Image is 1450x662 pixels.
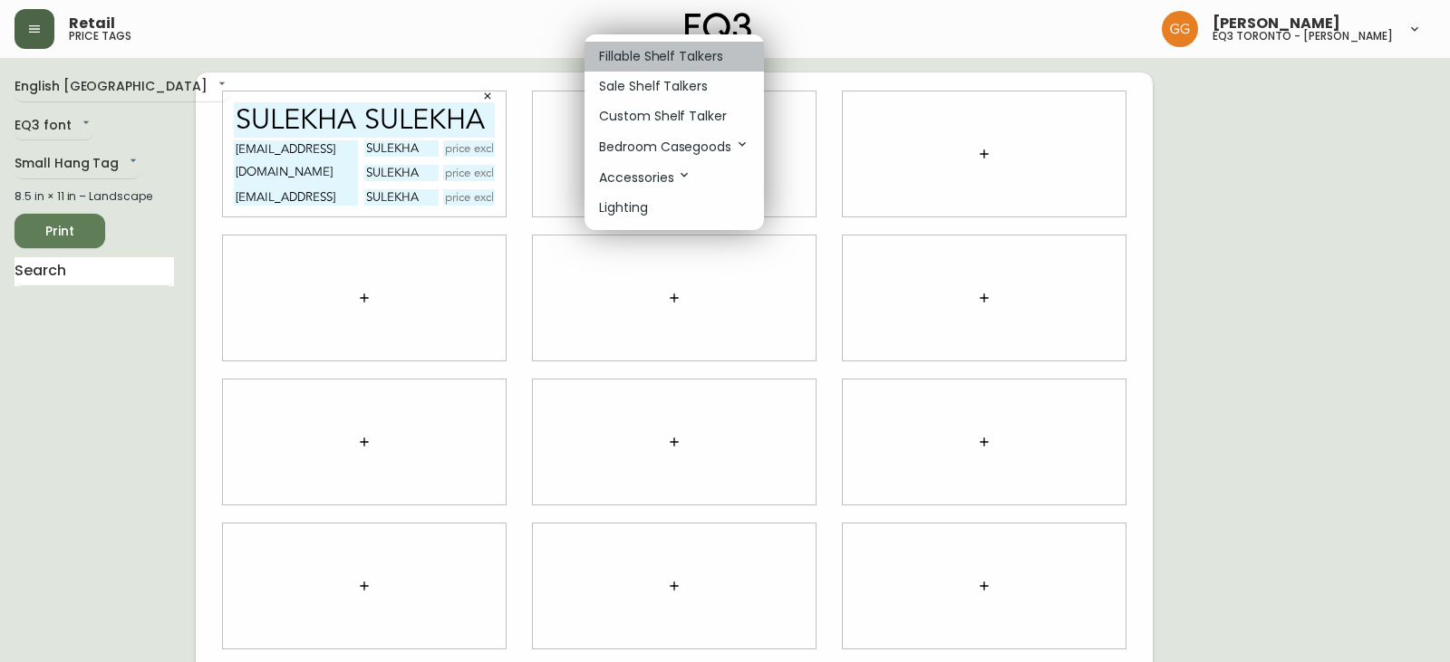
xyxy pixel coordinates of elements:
[599,168,691,187] p: Accessories
[599,47,723,66] p: Fillable Shelf Talkers
[599,137,749,157] p: Bedroom Casegoods
[599,198,648,217] p: Lighting
[599,107,727,126] p: Custom Shelf Talker
[599,77,708,96] p: Sale Shelf Talkers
